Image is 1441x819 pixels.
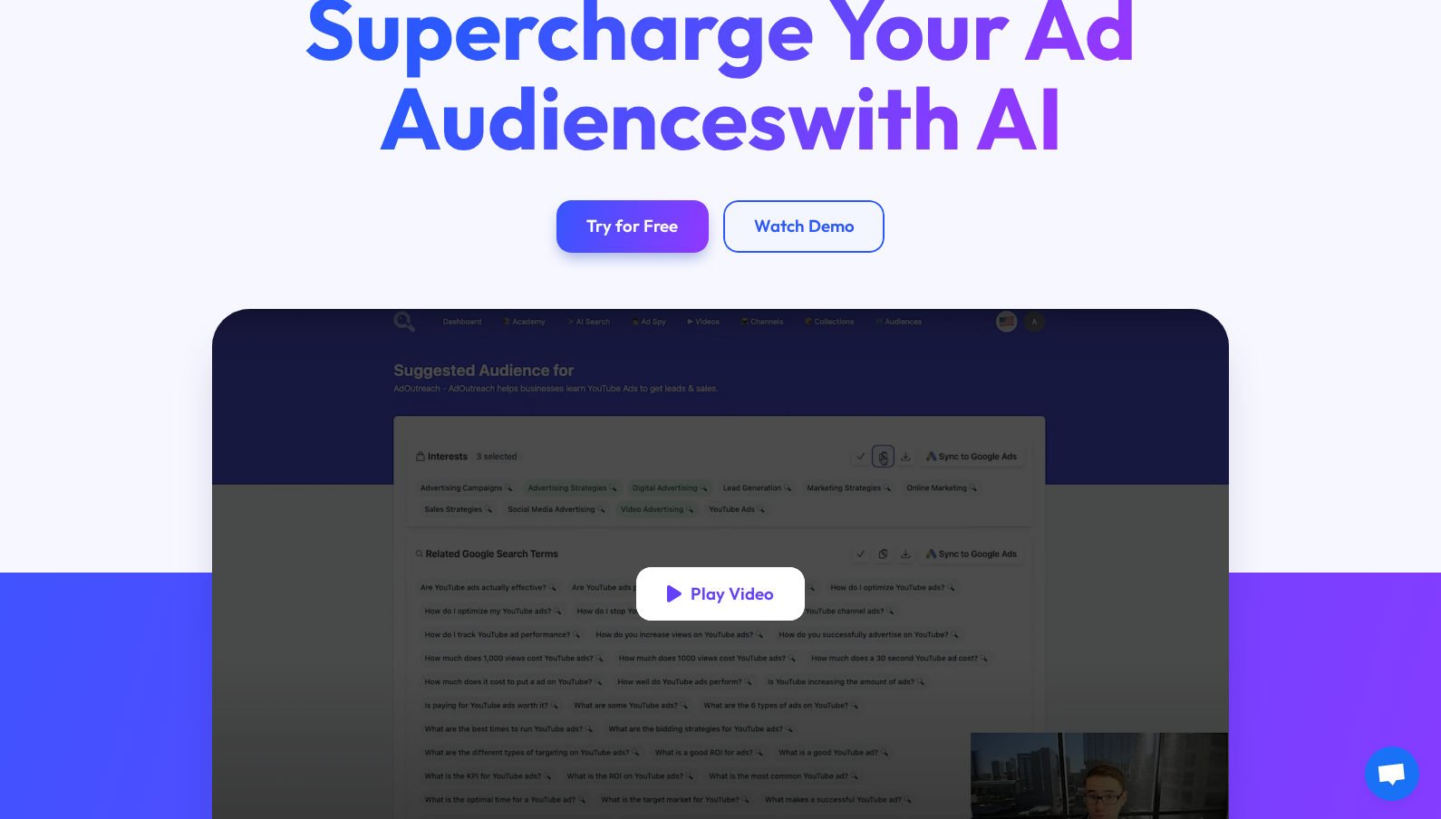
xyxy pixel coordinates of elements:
[754,216,855,236] div: Watch Demo
[556,200,709,253] a: Try for Free
[691,583,774,604] div: Play Video
[586,216,678,236] div: Try for Free
[1365,747,1419,801] a: Open chat
[788,63,1063,172] span: with AI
